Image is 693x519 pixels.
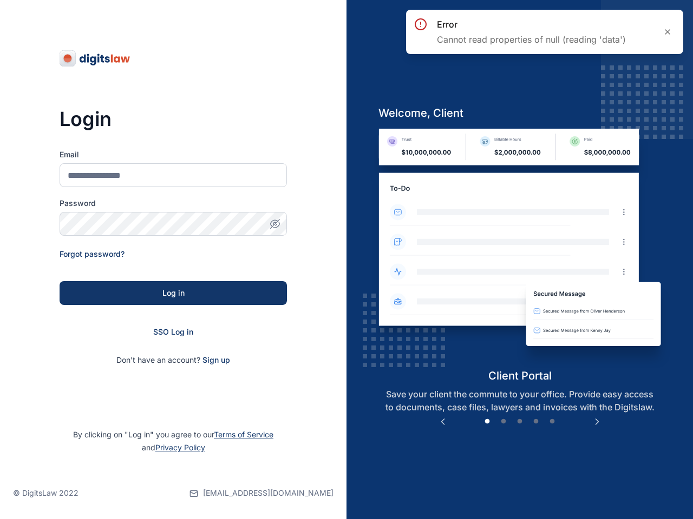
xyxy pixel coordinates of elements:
button: 2 [498,416,509,427]
label: Email [60,149,287,160]
img: client-portal [370,129,670,368]
button: Next [592,416,603,427]
button: 5 [547,416,558,427]
p: Save your client the commute to your office. Provide easy access to documents, case files, lawyer... [370,388,670,414]
span: and [142,443,205,452]
p: © DigitsLaw 2022 [13,488,79,498]
a: SSO Log in [153,327,193,336]
span: [EMAIL_ADDRESS][DOMAIN_NAME] [203,488,334,498]
a: Forgot password? [60,249,125,258]
button: Log in [60,281,287,305]
h3: error [437,18,626,31]
button: Previous [437,416,448,427]
label: Password [60,198,287,209]
p: Don't have an account? [60,355,287,365]
img: digitslaw-logo [60,50,131,67]
h5: client portal [370,368,670,383]
button: 4 [531,416,541,427]
p: By clicking on "Log in" you agree to our [13,428,334,454]
div: Log in [77,288,270,298]
a: Sign up [202,355,230,364]
p: Cannot read properties of null (reading 'data') [437,33,626,46]
a: [EMAIL_ADDRESS][DOMAIN_NAME] [189,467,334,519]
button: 3 [514,416,525,427]
button: 1 [482,416,493,427]
h5: welcome, client [370,105,670,121]
h3: Login [60,108,287,130]
a: Terms of Service [214,430,273,439]
span: Sign up [202,355,230,365]
a: Privacy Policy [155,443,205,452]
